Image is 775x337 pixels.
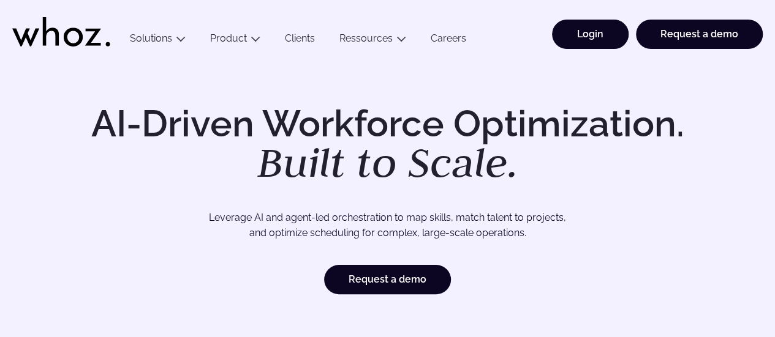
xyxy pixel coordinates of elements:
button: Solutions [118,32,198,49]
a: Request a demo [324,265,451,294]
a: Careers [418,32,478,49]
a: Ressources [339,32,393,44]
a: Product [210,32,247,44]
a: Clients [273,32,327,49]
em: Built to Scale. [257,135,518,189]
h1: AI-Driven Workforce Optimization. [74,105,701,183]
a: Request a demo [636,20,763,49]
p: Leverage AI and agent-led orchestration to map skills, match talent to projects, and optimize sch... [61,210,714,241]
button: Product [198,32,273,49]
a: Login [552,20,629,49]
button: Ressources [327,32,418,49]
iframe: Chatbot [694,256,758,320]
